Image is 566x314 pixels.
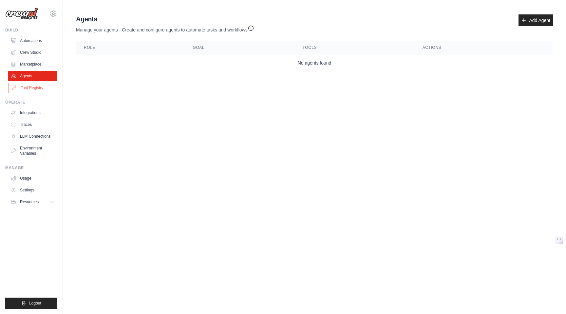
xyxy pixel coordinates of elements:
[415,41,553,54] th: Actions
[5,100,57,105] div: Operate
[76,54,553,72] td: No agents found
[9,83,58,93] a: Tool Registry
[5,28,57,33] div: Build
[8,185,57,195] a: Settings
[519,14,553,26] a: Add Agent
[8,47,57,58] a: Crew Studio
[8,197,57,207] button: Resources
[8,143,57,159] a: Environment Variables
[76,24,254,33] p: Manage your agents - Create and configure agents to automate tasks and workflows
[185,41,294,54] th: Goal
[20,199,39,205] span: Resources
[8,71,57,81] a: Agents
[8,35,57,46] a: Automations
[5,165,57,170] div: Manage
[8,173,57,184] a: Usage
[8,119,57,130] a: Traces
[8,59,57,69] a: Marketplace
[5,8,38,20] img: Logo
[76,14,254,24] h2: Agents
[8,108,57,118] a: Integrations
[76,41,185,54] th: Role
[295,41,415,54] th: Tools
[29,301,41,306] span: Logout
[5,298,57,309] button: Logout
[8,131,57,142] a: LLM Connections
